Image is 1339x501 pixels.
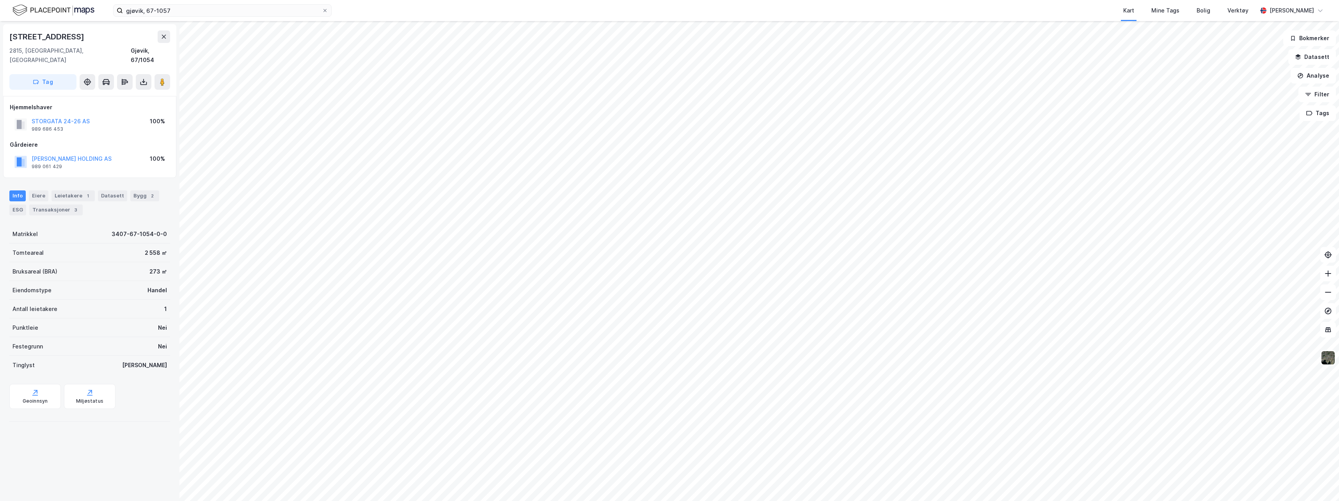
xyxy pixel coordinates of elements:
div: 273 ㎡ [149,267,167,276]
button: Tags [1300,105,1336,121]
img: logo.f888ab2527a4732fd821a326f86c7f29.svg [12,4,94,17]
div: 3407-67-1054-0-0 [112,229,167,239]
div: 1 [164,304,167,314]
div: Info [9,190,26,201]
button: Tag [9,74,76,90]
div: Datasett [98,190,127,201]
div: Miljøstatus [76,398,103,404]
button: Analyse [1291,68,1336,83]
div: Eiere [29,190,48,201]
div: [STREET_ADDRESS] [9,30,86,43]
div: Bruksareal (BRA) [12,267,57,276]
div: ESG [9,204,26,215]
div: Hjemmelshaver [10,103,170,112]
img: 9k= [1321,350,1335,365]
div: [PERSON_NAME] [122,361,167,370]
div: Handel [147,286,167,295]
div: 2 [148,192,156,200]
div: 100% [150,117,165,126]
button: Bokmerker [1283,30,1336,46]
div: Nei [158,342,167,351]
button: Datasett [1288,49,1336,65]
div: Geoinnsyn [23,398,48,404]
div: 3 [72,206,80,214]
input: Søk på adresse, matrikkel, gårdeiere, leietakere eller personer [123,5,322,16]
div: Punktleie [12,323,38,332]
div: 2 558 ㎡ [145,248,167,258]
div: Eiendomstype [12,286,51,295]
div: Antall leietakere [12,304,57,314]
div: 100% [150,154,165,163]
div: Kart [1123,6,1134,15]
div: Nei [158,323,167,332]
div: Tomteareal [12,248,44,258]
div: Transaksjoner [29,204,83,215]
div: 989 061 429 [32,163,62,170]
div: Bygg [130,190,159,201]
div: Gjøvik, 67/1054 [131,46,170,65]
iframe: Chat Widget [1300,464,1339,501]
div: Tinglyst [12,361,35,370]
div: [PERSON_NAME] [1270,6,1314,15]
div: Bolig [1197,6,1210,15]
div: 2815, [GEOGRAPHIC_DATA], [GEOGRAPHIC_DATA] [9,46,131,65]
div: Matrikkel [12,229,38,239]
div: 989 686 453 [32,126,63,132]
button: Filter [1298,87,1336,102]
div: Gårdeiere [10,140,170,149]
div: 1 [84,192,92,200]
div: Mine Tags [1151,6,1179,15]
div: Festegrunn [12,342,43,351]
div: Leietakere [51,190,95,201]
div: Verktøy [1227,6,1248,15]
